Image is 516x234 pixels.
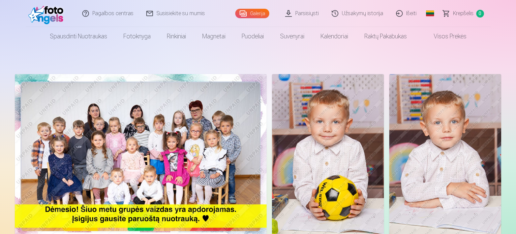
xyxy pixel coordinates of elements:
[453,9,474,18] span: Krepšelis
[159,27,194,46] a: Rinkiniai
[234,27,272,46] a: Puodeliai
[235,9,269,18] a: Galerija
[415,27,475,46] a: Visos prekės
[312,27,356,46] a: Kalendoriai
[476,10,484,18] span: 0
[115,27,159,46] a: Fotoknyga
[28,3,67,24] img: /fa2
[42,27,115,46] a: Spausdinti nuotraukas
[356,27,415,46] a: Raktų pakabukas
[194,27,234,46] a: Magnetai
[272,27,312,46] a: Suvenyrai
